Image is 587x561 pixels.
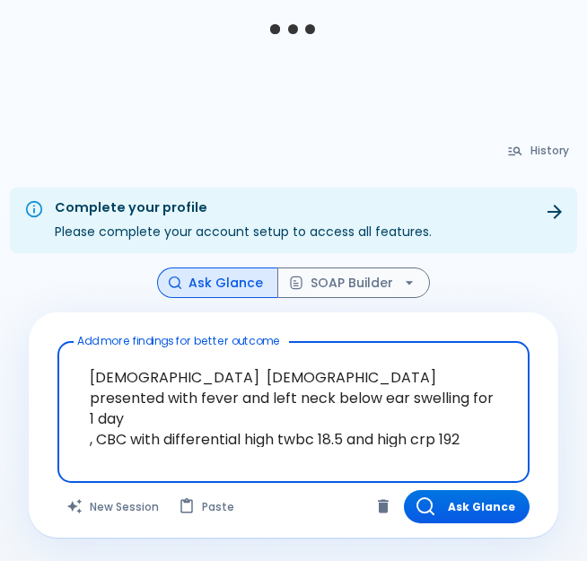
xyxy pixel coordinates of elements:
label: Add more findings for better outcome [77,333,280,348]
button: SOAP Builder [277,267,430,299]
button: Paste from clipboard [170,490,245,523]
textarea: [DEMOGRAPHIC_DATA] [DEMOGRAPHIC_DATA] presented with fever and left neck below ear swelling for 1... [70,349,517,447]
button: Clear [370,493,397,520]
div: Please complete your account setup to access all features. [55,193,432,248]
button: Ask Glance [157,267,278,299]
button: Ask Glance [404,490,530,523]
button: Clears all inputs and results. [57,490,170,523]
div: Complete your profile [55,198,432,218]
button: History [498,137,580,163]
